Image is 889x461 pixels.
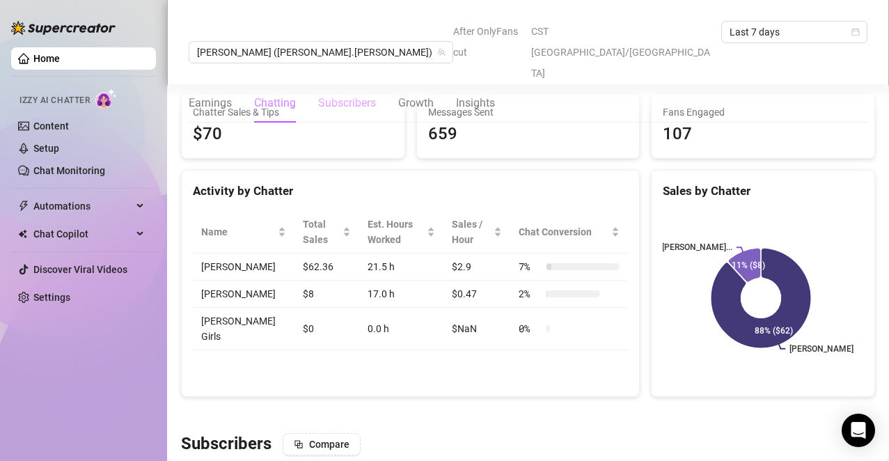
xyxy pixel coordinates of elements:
[510,211,628,253] th: Chat Conversion
[303,217,340,247] span: Total Sales
[531,21,713,84] span: CST [GEOGRAPHIC_DATA]/[GEOGRAPHIC_DATA]
[294,211,359,253] th: Total Sales
[33,120,69,132] a: Content
[18,201,29,212] span: thunderbolt
[443,308,510,350] td: $NaN
[283,433,361,455] button: Compare
[33,53,60,64] a: Home
[193,211,294,253] th: Name
[95,88,117,109] img: AI Chatter
[519,321,541,336] span: 0 %
[33,292,70,303] a: Settings
[19,94,90,107] span: Izzy AI Chatter
[443,253,510,281] td: $2.9
[254,95,296,111] div: Chatting
[193,281,294,308] td: [PERSON_NAME]
[294,281,359,308] td: $8
[663,182,863,201] div: Sales by Chatter
[663,121,863,148] div: 107
[519,259,541,274] span: 7 %
[398,95,434,111] div: Growth
[452,217,491,247] span: Sales / Hour
[11,21,116,35] img: logo-BBDzfeDw.svg
[18,229,27,239] img: Chat Copilot
[294,308,359,350] td: $0
[201,224,275,240] span: Name
[193,253,294,281] td: [PERSON_NAME]
[181,433,272,455] h3: Subscribers
[851,28,860,36] span: calendar
[359,253,443,281] td: 21.5 h
[33,264,127,275] a: Discover Viral Videos
[33,165,105,176] a: Chat Monitoring
[456,95,495,111] div: Insights
[193,121,393,148] span: $70
[294,439,304,449] span: block
[33,223,132,245] span: Chat Copilot
[519,286,541,302] span: 2 %
[443,211,510,253] th: Sales / Hour
[193,182,628,201] div: Activity by Chatter
[294,253,359,281] td: $62.36
[318,95,376,111] div: Subscribers
[437,48,446,56] span: team
[790,344,854,354] text: [PERSON_NAME]
[428,121,629,148] div: 659
[189,95,232,111] div: Earnings
[368,217,424,247] div: Est. Hours Worked
[33,143,59,154] a: Setup
[443,281,510,308] td: $0.47
[842,414,875,447] div: Open Intercom Messenger
[730,22,859,42] span: Last 7 days
[33,195,132,217] span: Automations
[519,224,608,240] span: Chat Conversion
[359,308,443,350] td: 0.0 h
[662,242,732,252] text: [PERSON_NAME]...
[309,439,349,450] span: Compare
[453,21,523,63] span: After OnlyFans cut
[197,42,445,63] span: Daniela (daniela.bebeshita)
[193,308,294,350] td: [PERSON_NAME] Girls
[359,281,443,308] td: 17.0 h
